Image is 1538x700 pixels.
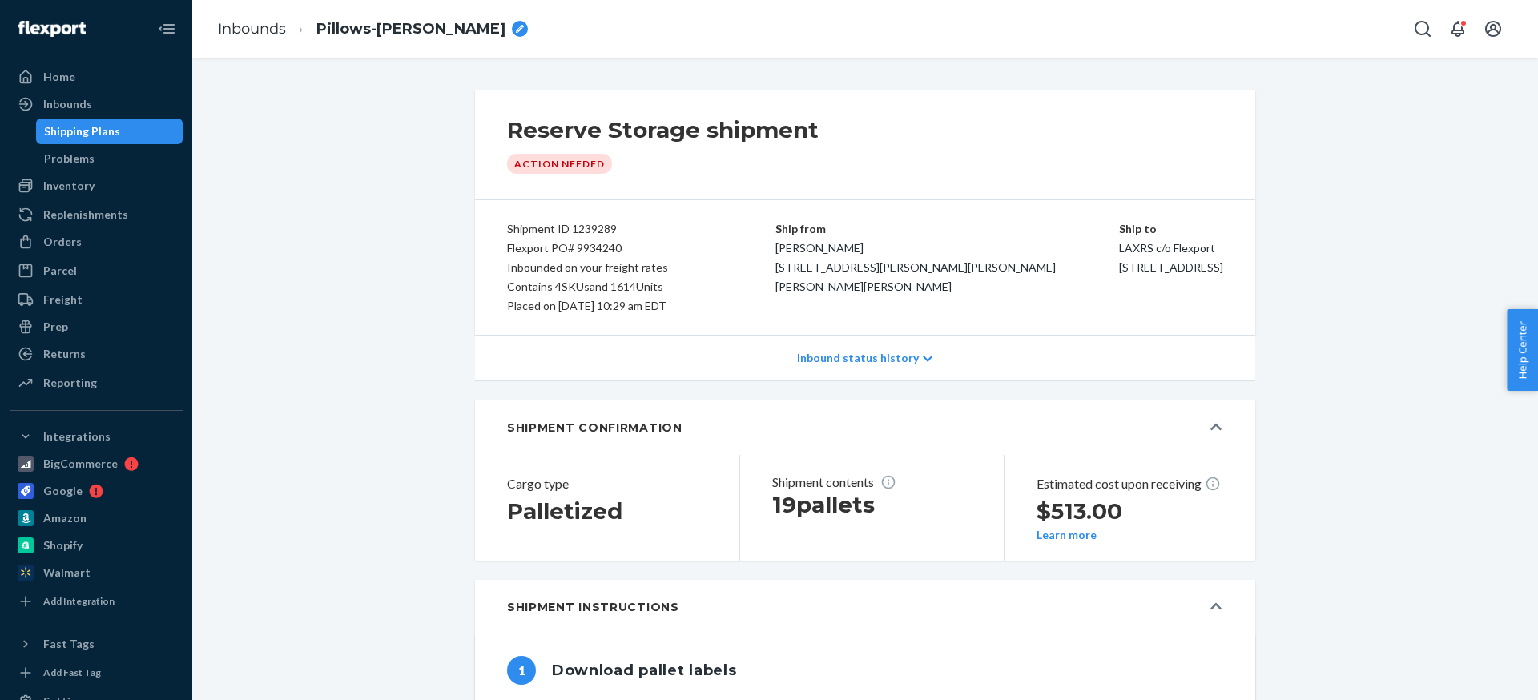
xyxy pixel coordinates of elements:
[10,314,183,340] a: Prep
[36,119,183,144] a: Shipping Plans
[43,375,97,391] div: Reporting
[43,537,83,553] div: Shopify
[10,592,183,611] a: Add Integration
[507,497,695,525] h2: Palletized
[10,451,183,477] a: BigCommerce
[10,631,183,657] button: Fast Tags
[205,6,541,53] ol: breadcrumbs
[43,565,91,581] div: Walmart
[507,115,819,144] h2: Reserve Storage shipment
[475,580,1255,634] button: Shipment Instructions
[552,654,736,687] h1: Download pallet labels
[151,13,183,45] button: Close Navigation
[43,346,86,362] div: Returns
[10,478,183,504] a: Google
[507,258,711,277] div: Inbounded on your freight rates
[10,424,183,449] button: Integrations
[1037,529,1097,541] button: Learn more
[507,296,711,316] div: Placed on [DATE] 10:29 am EDT
[43,234,82,250] div: Orders
[10,505,183,531] a: Amazon
[43,319,68,335] div: Prep
[507,277,711,296] div: Contains 4 SKUs and 1614 Units
[1037,497,1223,525] h2: $513.00
[43,594,115,608] div: Add Integration
[44,123,120,139] div: Shipping Plans
[507,239,711,258] div: Flexport PO# 9934240
[10,258,183,284] a: Parcel
[1407,13,1439,45] button: Open Search Box
[10,229,183,255] a: Orders
[1507,309,1538,391] button: Help Center
[43,456,118,472] div: BigCommerce
[10,202,183,227] a: Replenishments
[10,533,183,558] a: Shopify
[43,292,83,308] div: Freight
[10,663,183,682] a: Add Fast Tag
[1477,13,1509,45] button: Open account menu
[43,510,87,526] div: Amazon
[10,91,183,117] a: Inbounds
[36,146,183,171] a: Problems
[775,241,1056,293] span: [PERSON_NAME] [STREET_ADDRESS][PERSON_NAME][PERSON_NAME][PERSON_NAME][PERSON_NAME]
[772,490,959,519] h1: 19 pallets
[43,636,95,652] div: Fast Tags
[10,560,183,585] a: Walmart
[507,154,612,174] div: Action Needed
[507,474,695,493] header: Cargo type
[10,64,183,90] a: Home
[507,219,711,239] div: Shipment ID 1239289
[475,400,1255,455] button: SHIPMENT CONFIRMATION
[797,350,919,366] p: Inbound status history
[10,173,183,199] a: Inventory
[44,151,95,167] div: Problems
[775,219,1119,239] p: Ship from
[1037,474,1223,493] p: Estimated cost upon receiving
[43,666,101,679] div: Add Fast Tag
[1442,13,1474,45] button: Open notifications
[18,21,86,37] img: Flexport logo
[1119,219,1223,239] p: Ship to
[43,428,111,445] div: Integrations
[43,207,128,223] div: Replenishments
[1119,260,1223,274] span: [STREET_ADDRESS]
[43,96,92,112] div: Inbounds
[507,599,679,615] h5: Shipment Instructions
[10,341,183,367] a: Returns
[43,263,77,279] div: Parcel
[43,178,95,194] div: Inventory
[316,19,505,40] span: Pillows-Betty
[10,370,183,396] a: Reporting
[43,69,75,85] div: Home
[507,420,682,436] h5: SHIPMENT CONFIRMATION
[507,656,536,685] span: 1
[772,474,959,490] p: Shipment contents
[43,483,83,499] div: Google
[1434,652,1522,692] iframe: Opens a widget where you can chat to one of our agents
[1119,239,1223,258] p: LAXRS c/o Flexport
[218,20,286,38] a: Inbounds
[10,287,183,312] a: Freight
